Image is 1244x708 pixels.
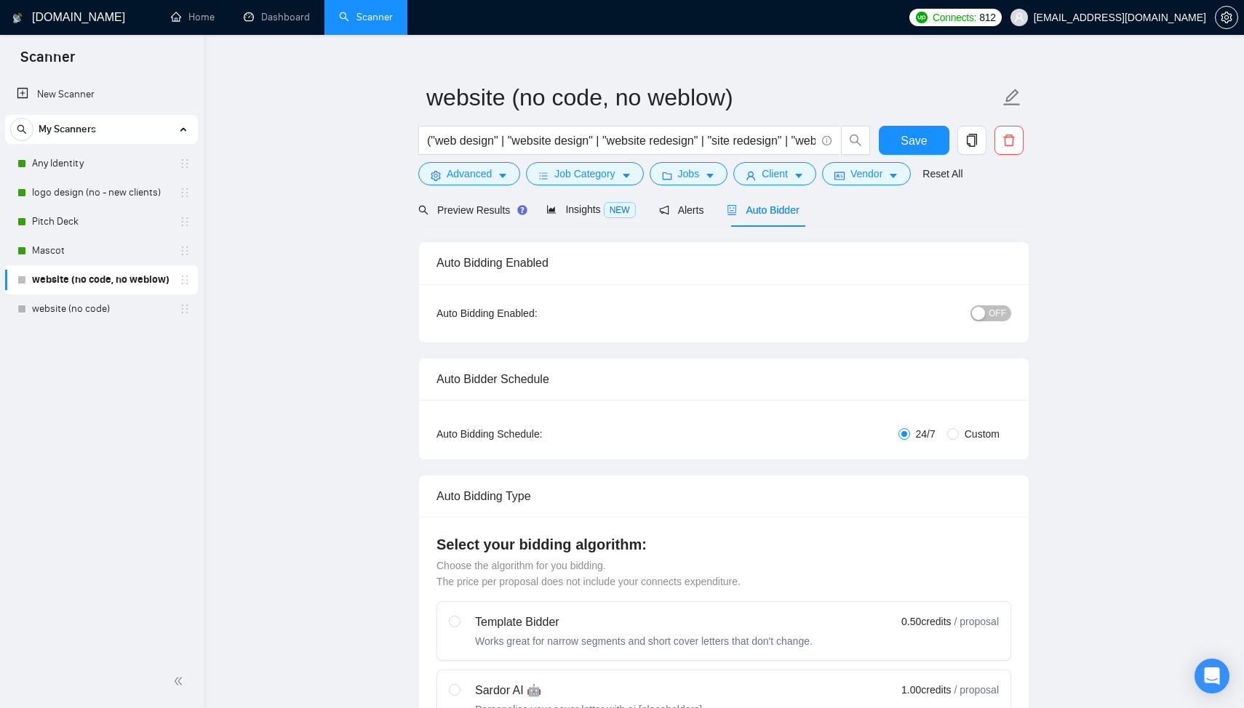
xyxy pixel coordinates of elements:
a: website (no code) [32,294,170,323]
span: Advanced [447,166,492,182]
span: search [418,205,428,215]
span: robot [727,205,737,215]
span: holder [179,274,191,286]
a: homeHome [171,11,215,23]
span: caret-down [705,170,715,181]
span: copy [958,134,986,147]
span: user [1014,12,1024,23]
button: search [841,126,870,155]
span: holder [179,245,191,257]
span: area-chart [546,204,557,214]
button: barsJob Categorycaret-down [526,162,643,185]
div: Auto Bidding Enabled: [436,305,628,321]
span: Choose the algorithm for you bidding. The price per proposal does not include your connects expen... [436,560,741,587]
span: info-circle [822,136,832,145]
span: caret-down [621,170,631,181]
button: idcardVendorcaret-down [822,162,911,185]
span: Save [901,132,927,150]
span: Preview Results [418,204,523,216]
span: Jobs [678,166,700,182]
button: copy [957,126,986,155]
span: holder [179,187,191,198]
button: settingAdvancedcaret-down [418,162,520,185]
div: Auto Bidding Type [436,475,1011,517]
a: Any Identity [32,149,170,178]
div: Sardor AI 🤖 [475,682,702,699]
span: holder [179,216,191,228]
span: search [842,134,869,147]
span: setting [1216,12,1237,23]
span: Client [762,166,788,182]
button: search [10,118,33,141]
span: / proposal [954,683,999,697]
li: My Scanners [5,115,198,323]
span: notification [659,205,669,215]
span: idcard [834,170,845,181]
span: double-left [173,674,188,688]
span: Auto Bidder [727,204,799,216]
span: 24/7 [910,426,941,442]
span: edit [1002,88,1021,107]
span: Insights [546,204,635,215]
button: userClientcaret-down [733,162,816,185]
button: Save [879,126,949,155]
a: setting [1215,12,1238,23]
span: holder [179,158,191,169]
span: Job Category [554,166,615,182]
span: caret-down [794,170,804,181]
div: Auto Bidding Schedule: [436,426,628,442]
button: folderJobscaret-down [650,162,728,185]
a: website (no code, no weblow) [32,265,170,294]
span: Custom [959,426,1005,442]
span: caret-down [498,170,508,181]
span: 1.00 credits [901,682,951,698]
span: 0.50 credits [901,614,951,629]
span: holder [179,303,191,315]
div: Auto Bidder Schedule [436,358,1011,400]
li: New Scanner [5,80,198,109]
img: logo [12,7,23,30]
h4: Select your bidding algorithm: [436,534,1011,555]
a: Reset All [922,166,962,182]
div: Template Bidder [475,614,813,631]
span: search [11,124,33,134]
span: Connects: [933,9,976,25]
a: New Scanner [17,80,186,109]
span: folder [662,170,672,181]
a: logo design (no - new clients) [32,178,170,207]
span: delete [995,134,1023,147]
span: Scanner [9,47,87,77]
span: My Scanners [39,115,96,144]
span: 812 [979,9,995,25]
div: Works great for narrow segments and short cover letters that don't change. [475,634,813,648]
span: / proposal [954,614,999,629]
button: delete [994,126,1024,155]
input: Scanner name... [426,79,1000,116]
div: Open Intercom Messenger [1195,659,1229,693]
span: bars [538,170,549,181]
span: Vendor [850,166,882,182]
span: user [746,170,756,181]
img: upwork-logo.png [916,12,928,23]
a: Mascot [32,236,170,265]
a: Pitch Deck [32,207,170,236]
input: Search Freelance Jobs... [427,132,816,150]
span: caret-down [888,170,898,181]
span: NEW [604,202,636,218]
span: Alerts [659,204,704,216]
span: OFF [989,305,1006,321]
div: Auto Bidding Enabled [436,242,1011,283]
a: searchScanner [339,11,393,23]
a: dashboardDashboard [244,11,310,23]
div: Tooltip anchor [516,204,529,217]
span: setting [431,170,441,181]
button: setting [1215,6,1238,29]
